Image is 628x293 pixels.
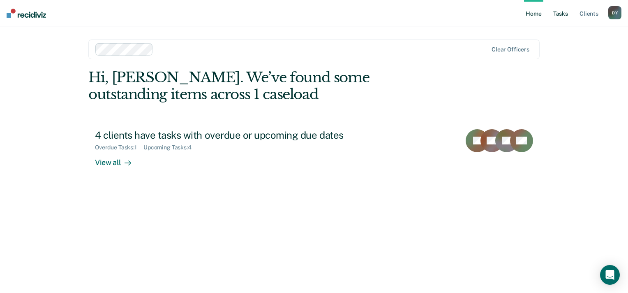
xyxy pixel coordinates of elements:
[95,151,141,167] div: View all
[88,69,449,103] div: Hi, [PERSON_NAME]. We’ve found some outstanding items across 1 caseload
[95,144,143,151] div: Overdue Tasks : 1
[492,46,529,53] div: Clear officers
[88,123,540,187] a: 4 clients have tasks with overdue or upcoming due datesOverdue Tasks:1Upcoming Tasks:4View all
[608,6,621,19] button: DY
[608,6,621,19] div: D Y
[95,129,383,141] div: 4 clients have tasks with overdue or upcoming due dates
[600,265,620,285] div: Open Intercom Messenger
[7,9,46,18] img: Recidiviz
[143,144,198,151] div: Upcoming Tasks : 4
